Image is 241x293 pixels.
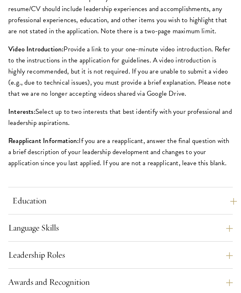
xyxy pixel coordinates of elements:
p: If you are a reapplicant, answer the final question with a brief description of your leadership d... [8,135,233,168]
button: Awards and Recognition [8,275,233,289]
p: Select up to two interests that best identify with your professional and leadership aspirations. [8,106,233,128]
button: Education [12,194,237,208]
strong: Interests: [8,106,35,117]
strong: Reapplicant Information: [8,136,79,146]
button: Leadership Roles [8,248,233,262]
strong: Video Introduction: [8,44,63,54]
p: Provide a link to your one-minute video introduction. Refer to the instructions in the applicatio... [8,44,233,99]
button: Language Skills [8,221,233,235]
